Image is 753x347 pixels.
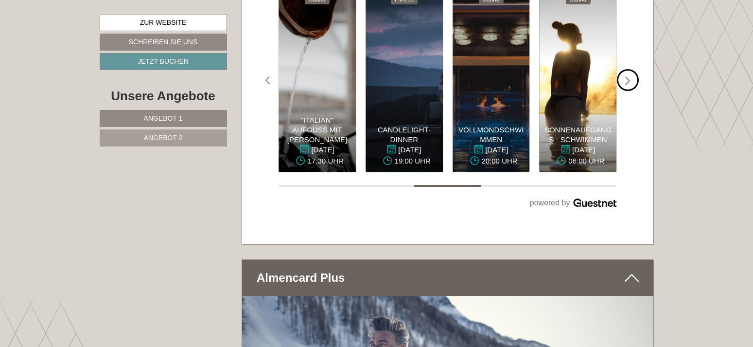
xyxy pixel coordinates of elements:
div: Previous slide [257,69,279,91]
div: Next slide [617,69,639,91]
a: Zur Website [100,15,227,31]
div: Candlelight-Dinner [370,125,438,167]
div: [DATE] [544,145,612,167]
div: Carousel Pagination [279,185,617,187]
div: Vollmondschwimmen [457,125,525,167]
div: [DATE] [457,145,525,167]
button: Carousel Page 2 [346,185,414,187]
div: "Italian" Aufguss mit [PERSON_NAME] [283,115,351,167]
span: Angebot 2 [144,134,183,142]
a: Jetzt buchen [100,53,227,70]
span: 19:00 Uhr [375,156,431,167]
button: Carousel Page 4 [481,185,549,187]
div: powered by Guestnet [279,197,617,210]
div: Almencard Plus [242,260,653,296]
div: Unsere Angebote [100,87,227,105]
div: [DATE] [283,145,351,167]
button: Carousel Page 3 (Current Slide) [414,185,481,187]
span: 17:30 Uhr [288,156,344,167]
div: [DATE] [370,145,438,167]
span: Angebot 1 [144,114,183,122]
div: Sonnenaufgangs - schwimmen [544,125,612,167]
button: Carousel Page 5 [549,185,616,187]
span: 20:00 Uhr [462,156,518,167]
span: 06:00 Uhr [549,156,605,167]
button: Carousel Page 1 [279,185,346,187]
a: Schreiben Sie uns [100,34,227,51]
